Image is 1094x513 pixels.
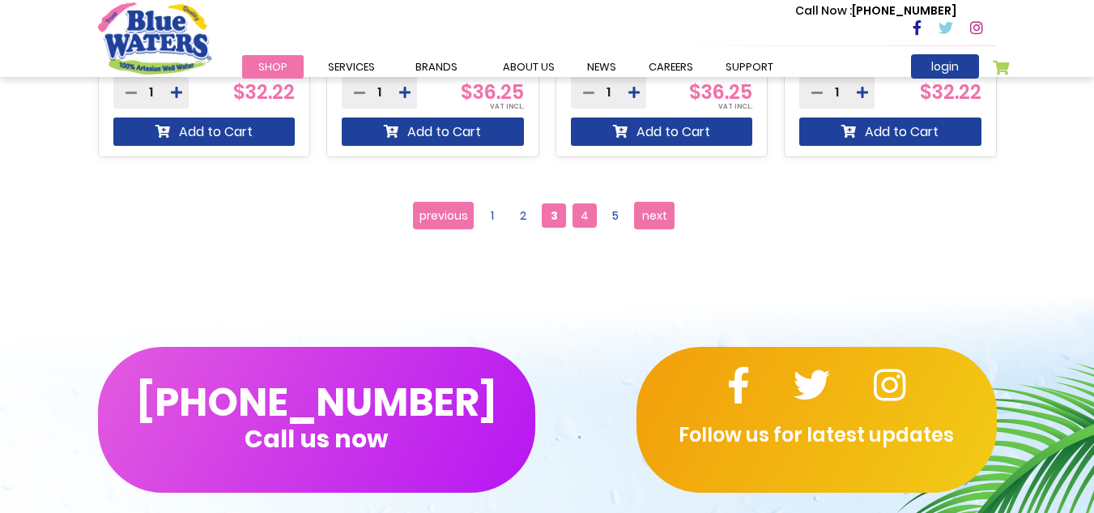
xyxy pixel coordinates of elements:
a: 4 [573,203,597,228]
span: Brands [415,59,458,75]
a: 2 [511,203,535,228]
a: 1 [480,203,504,228]
a: News [571,55,632,79]
a: support [709,55,790,79]
span: $36.25 [461,79,524,105]
a: careers [632,55,709,79]
p: [PHONE_NUMBER] [795,2,956,19]
span: Call Now : [795,2,852,19]
a: next [634,202,675,229]
button: Add to Cart [799,118,981,146]
span: Services [328,59,375,75]
button: [PHONE_NUMBER]Call us now [98,347,535,493]
span: $32.22 [233,79,295,105]
span: 3 [542,203,566,228]
span: Call us now [245,434,388,443]
span: $32.22 [920,79,981,105]
span: $36.25 [689,79,752,105]
a: previous [413,202,474,229]
button: Add to Cart [113,118,296,146]
button: Add to Cart [342,118,524,146]
span: previous [419,203,468,228]
button: Add to Cart [571,118,753,146]
span: Shop [258,59,287,75]
a: store logo [98,2,211,74]
span: next [642,203,667,228]
p: Follow us for latest updates [636,421,997,450]
a: 5 [603,203,628,228]
a: about us [487,55,571,79]
a: login [911,54,979,79]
